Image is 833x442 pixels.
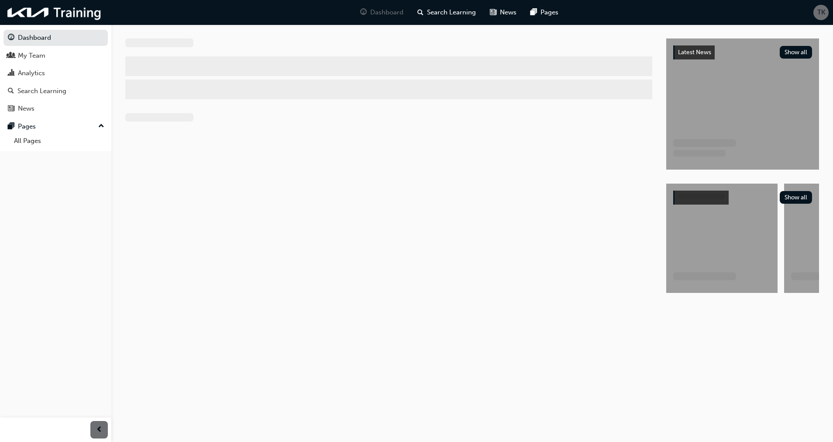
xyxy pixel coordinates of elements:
a: search-iconSearch Learning [410,3,483,21]
span: guage-icon [8,34,14,42]
a: Search Learning [3,83,108,99]
span: Search Learning [427,7,476,17]
button: DashboardMy TeamAnalyticsSearch LearningNews [3,28,108,118]
a: My Team [3,48,108,64]
span: chart-icon [8,70,14,77]
div: News [18,104,34,114]
a: guage-iconDashboard [353,3,410,21]
div: Pages [18,122,36,132]
a: Show all [673,191,812,205]
a: Latest NewsShow all [673,45,812,59]
a: news-iconNews [483,3,523,21]
a: All Pages [10,134,108,148]
span: guage-icon [360,7,367,18]
div: My Team [18,51,45,61]
a: pages-iconPages [523,3,565,21]
span: Pages [540,7,558,17]
button: Show all [780,46,812,59]
button: TK [813,5,829,20]
span: TK [817,7,825,17]
img: kia-training [4,3,105,21]
button: Pages [3,118,108,135]
span: pages-icon [530,7,537,18]
span: news-icon [8,105,14,113]
a: News [3,101,108,117]
span: news-icon [490,7,496,18]
span: prev-icon [96,425,103,435]
span: News [500,7,516,17]
a: Dashboard [3,30,108,46]
span: people-icon [8,52,14,60]
div: Search Learning [17,86,66,96]
span: Dashboard [370,7,403,17]
span: Latest News [678,49,711,56]
span: search-icon [8,87,14,95]
a: Analytics [3,65,108,81]
span: search-icon [417,7,423,18]
div: Analytics [18,68,45,78]
span: up-icon [98,121,104,132]
span: pages-icon [8,123,14,131]
button: Show all [780,191,812,204]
